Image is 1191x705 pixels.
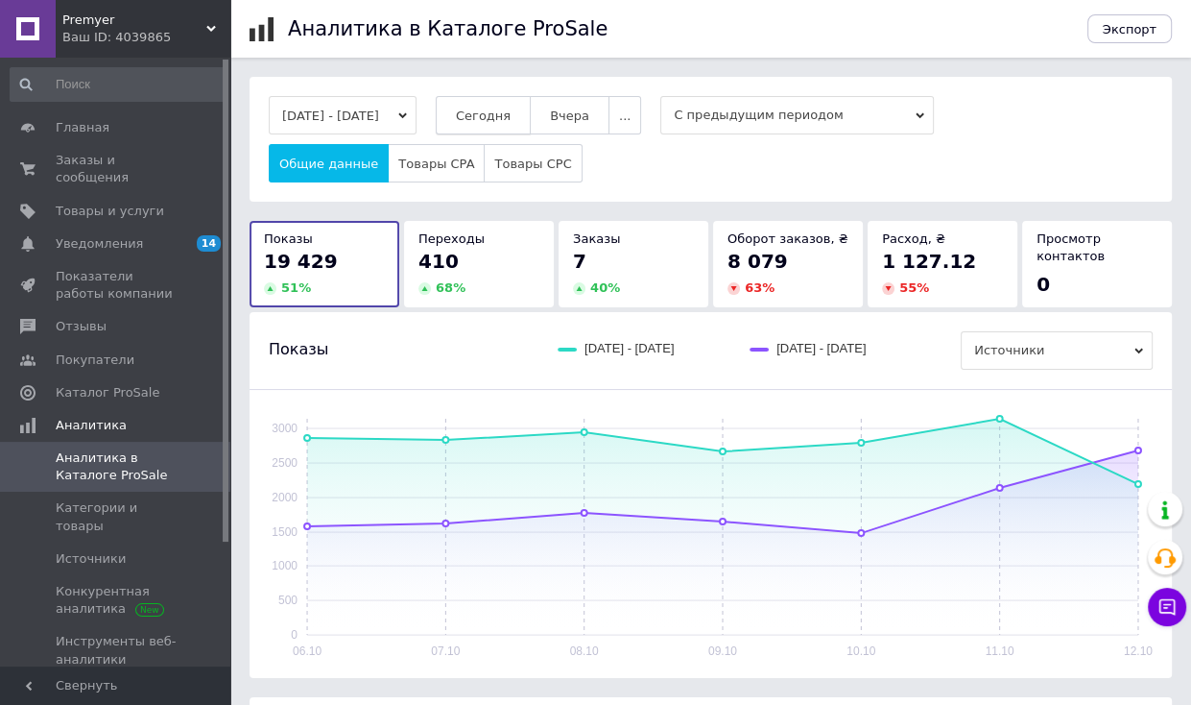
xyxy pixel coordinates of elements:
[56,152,178,186] span: Заказы и сообщения
[619,109,631,123] span: ...
[56,583,178,618] span: Конкурентная аналитика
[550,109,589,123] span: Вчера
[291,628,298,642] text: 0
[62,29,230,46] div: Ваш ID: 4039865
[961,331,1153,370] span: Источники
[608,96,641,134] button: ...
[484,144,582,182] button: Товары CPC
[56,384,159,401] span: Каталог ProSale
[388,144,485,182] button: Товары CPA
[62,12,206,29] span: Premyer
[272,559,298,572] text: 1000
[431,644,460,658] text: 07.10
[456,109,511,123] span: Сегодня
[590,280,620,295] span: 40 %
[56,450,178,484] span: Аналитика в Каталоге ProSale
[708,644,737,658] text: 09.10
[1124,644,1153,658] text: 12.10
[846,644,875,658] text: 10.10
[288,17,607,40] h1: Аналитика в Каталоге ProSale
[418,250,459,273] span: 410
[436,96,531,134] button: Сегодня
[573,231,620,246] span: Заказы
[278,594,298,607] text: 500
[570,644,599,658] text: 08.10
[660,96,934,134] span: С предыдущим периодом
[1087,14,1172,43] button: Экспорт
[56,119,109,136] span: Главная
[573,250,586,273] span: 7
[418,231,485,246] span: Переходы
[398,157,474,171] span: Товары CPA
[56,268,178,303] span: Показатели работы компании
[882,231,945,246] span: Расход, ₴
[56,550,126,568] span: Источники
[264,231,313,246] span: Показы
[530,96,609,134] button: Вчера
[1036,273,1050,296] span: 0
[56,499,178,534] span: Категории и товары
[269,144,389,182] button: Общие данные
[882,250,976,273] span: 1 127.12
[269,96,417,134] button: [DATE] - [DATE]
[264,250,338,273] span: 19 429
[272,525,298,539] text: 1500
[56,318,107,335] span: Отзывы
[56,352,134,369] span: Покупатели
[272,491,298,504] text: 2000
[56,203,164,220] span: Товары и услуги
[56,417,127,434] span: Аналитика
[436,280,465,295] span: 68 %
[197,235,221,252] span: 14
[727,250,788,273] span: 8 079
[1148,588,1186,626] button: Чат с покупателем
[745,280,774,295] span: 63 %
[494,157,571,171] span: Товары CPC
[279,157,378,171] span: Общие данные
[269,339,328,360] span: Показы
[272,422,298,435] text: 3000
[281,280,311,295] span: 51 %
[10,67,226,102] input: Поиск
[56,633,178,668] span: Инструменты веб-аналитики
[272,456,298,470] text: 2500
[727,231,848,246] span: Оборот заказов, ₴
[293,644,322,658] text: 06.10
[1103,22,1156,36] span: Экспорт
[1036,231,1105,263] span: Просмотр контактов
[899,280,929,295] span: 55 %
[56,235,143,253] span: Уведомления
[985,644,1013,658] text: 11.10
